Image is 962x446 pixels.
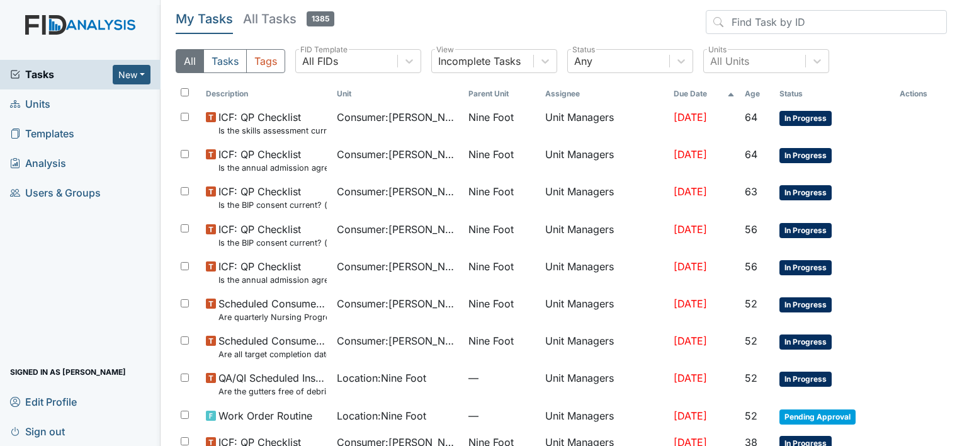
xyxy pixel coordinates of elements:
div: All Units [710,54,749,69]
small: Is the annual admission agreement current? (document the date in the comment section) [218,162,327,174]
span: Scheduled Consumer Chart Review Are all target completion dates current (not expired)? [218,333,327,360]
span: ICF: QP Checklist Is the annual admission agreement current? (document the date in the comment se... [218,259,327,286]
small: Is the BIP consent current? (document the date, BIP number in the comment section) [218,237,327,249]
span: Edit Profile [10,392,77,411]
span: ICF: QP Checklist Is the annual admission agreement current? (document the date in the comment se... [218,147,327,174]
span: Consumer : [PERSON_NAME] [337,296,458,311]
input: Toggle All Rows Selected [181,88,189,96]
span: In Progress [779,148,832,163]
td: Unit Managers [540,365,669,403]
td: Unit Managers [540,217,669,254]
div: Any [574,54,592,69]
span: In Progress [779,260,832,275]
span: [DATE] [674,148,707,161]
span: 56 [745,223,757,236]
span: ICF: QP Checklist Is the BIP consent current? (document the date, BIP number in the comment section) [218,222,327,249]
span: — [468,370,535,386]
span: Users & Groups [10,183,101,203]
h5: My Tasks [176,10,233,28]
a: Tasks [10,67,113,82]
span: 56 [745,260,757,273]
span: 1385 [307,11,334,26]
span: [DATE] [674,260,707,273]
span: [DATE] [674,334,707,347]
span: Location : Nine Foot [337,370,426,386]
span: Templates [10,124,74,144]
td: Unit Managers [540,403,669,430]
div: Incomplete Tasks [438,54,521,69]
span: Analysis [10,154,66,173]
small: Are the gutters free of debris? [218,386,327,397]
span: Nine Foot [468,296,514,311]
small: Are all target completion dates current (not expired)? [218,348,327,360]
span: Work Order Routine [218,408,312,423]
span: [DATE] [674,111,707,123]
span: Consumer : [PERSON_NAME] [337,259,458,274]
span: — [468,408,535,423]
span: QA/QI Scheduled Inspection Are the gutters free of debris? [218,370,327,397]
span: Nine Foot [468,147,514,162]
h5: All Tasks [243,10,334,28]
input: Find Task by ID [706,10,947,34]
span: Consumer : [PERSON_NAME] [337,110,458,125]
span: Nine Foot [468,184,514,199]
small: Are quarterly Nursing Progress Notes/Visual Assessments completed by the end of the month followi... [218,311,327,323]
span: Location : Nine Foot [337,408,426,423]
span: 52 [745,372,757,384]
div: Type filter [176,49,285,73]
span: Units [10,94,50,114]
th: Toggle SortBy [740,83,775,105]
span: 63 [745,185,757,198]
button: New [113,65,150,84]
td: Unit Managers [540,105,669,142]
td: Unit Managers [540,142,669,179]
th: Toggle SortBy [201,83,332,105]
span: 64 [745,111,757,123]
span: Nine Foot [468,333,514,348]
span: [DATE] [674,297,707,310]
span: Consumer : [PERSON_NAME] [337,184,458,199]
span: Nine Foot [468,259,514,274]
td: Unit Managers [540,328,669,365]
span: [DATE] [674,409,707,422]
span: In Progress [779,185,832,200]
th: Assignee [540,83,669,105]
button: Tasks [203,49,247,73]
th: Toggle SortBy [669,83,740,105]
span: In Progress [779,223,832,238]
span: [DATE] [674,372,707,384]
button: All [176,49,204,73]
span: 52 [745,297,757,310]
span: [DATE] [674,223,707,236]
td: Unit Managers [540,254,669,291]
span: 52 [745,409,757,422]
span: In Progress [779,372,832,387]
span: Sign out [10,421,65,441]
span: In Progress [779,334,832,350]
span: 52 [745,334,757,347]
span: [DATE] [674,185,707,198]
span: Nine Foot [468,222,514,237]
span: Scheduled Consumer Chart Review Are quarterly Nursing Progress Notes/Visual Assessments completed... [218,296,327,323]
span: Nine Foot [468,110,514,125]
th: Toggle SortBy [463,83,540,105]
small: Is the annual admission agreement current? (document the date in the comment section) [218,274,327,286]
span: In Progress [779,297,832,312]
td: Unit Managers [540,291,669,328]
span: In Progress [779,111,832,126]
button: Tags [246,49,285,73]
td: Unit Managers [540,179,669,216]
div: All FIDs [302,54,338,69]
span: Consumer : [PERSON_NAME] [337,147,458,162]
th: Toggle SortBy [332,83,463,105]
span: Signed in as [PERSON_NAME] [10,362,126,382]
span: 64 [745,148,757,161]
th: Actions [895,83,947,105]
span: Consumer : [PERSON_NAME] [337,333,458,348]
span: Pending Approval [779,409,856,425]
span: Consumer : [PERSON_NAME] [337,222,458,237]
th: Toggle SortBy [774,83,894,105]
small: Is the BIP consent current? (document the date, BIP number in the comment section) [218,199,327,211]
span: ICF: QP Checklist Is the BIP consent current? (document the date, BIP number in the comment section) [218,184,327,211]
